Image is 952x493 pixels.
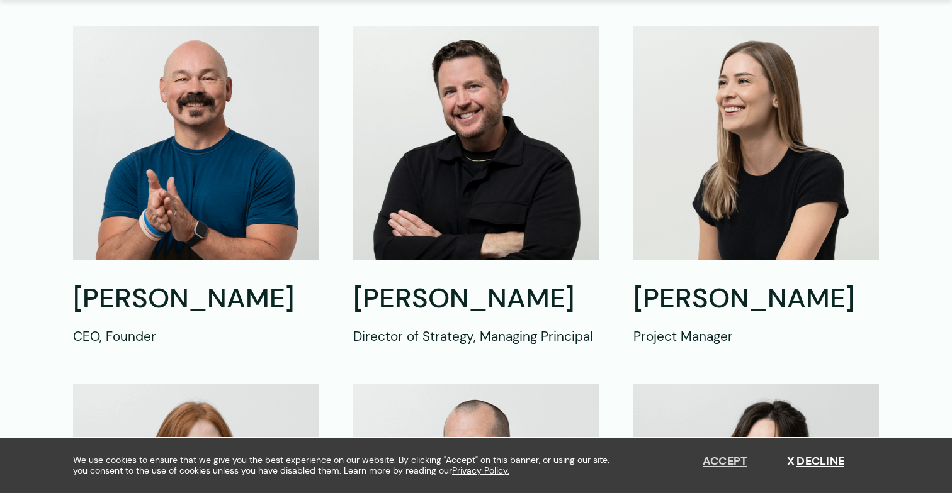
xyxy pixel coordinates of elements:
p: Director of Strategy, Managing Principal [353,326,599,346]
img: Shawn Mann, CEO, Founder [73,26,319,260]
button: Decline [787,455,844,468]
h2: [PERSON_NAME] [73,281,319,317]
span: We use cookies to ensure that we give you the best experience on our website. By clicking "Accept... [73,455,621,476]
p: CEO, Founder [73,326,319,346]
a: Privacy Policy. [452,465,509,476]
img: Ali Lloyd, Project Manager [633,26,879,260]
img: Alan Robinson, Director of Strategy, Managing Principal [353,26,599,260]
h2: [PERSON_NAME] [633,281,879,317]
button: Accept [703,455,748,468]
p: Project Manager [633,326,879,346]
h2: [PERSON_NAME] [353,281,599,317]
